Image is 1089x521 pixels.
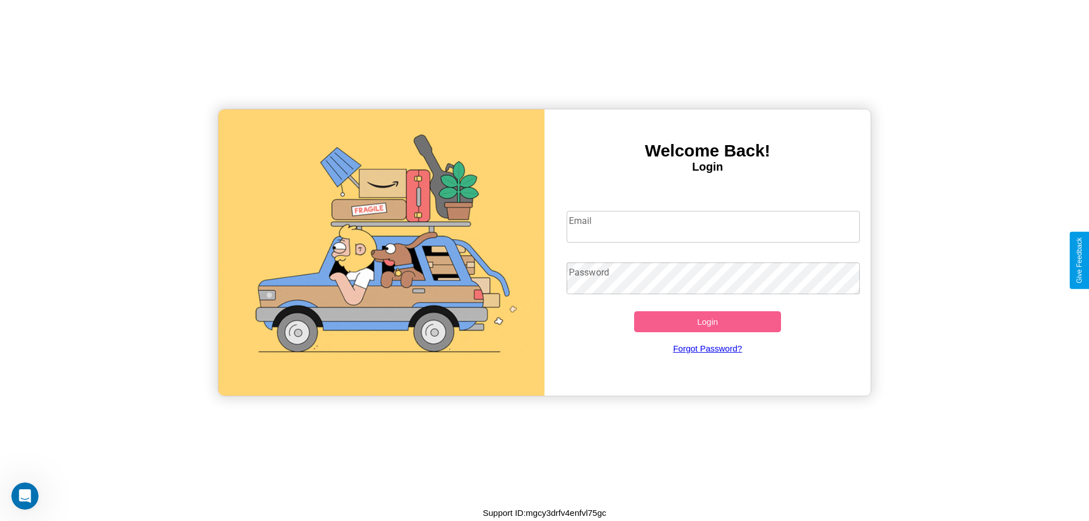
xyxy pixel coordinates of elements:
img: gif [218,109,544,396]
div: Give Feedback [1075,238,1083,283]
p: Support ID: mgcy3drfv4enfvl75gc [483,505,606,520]
h4: Login [544,160,871,173]
a: Forgot Password? [561,332,855,365]
iframe: Intercom live chat [11,482,39,510]
button: Login [634,311,781,332]
h3: Welcome Back! [544,141,871,160]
